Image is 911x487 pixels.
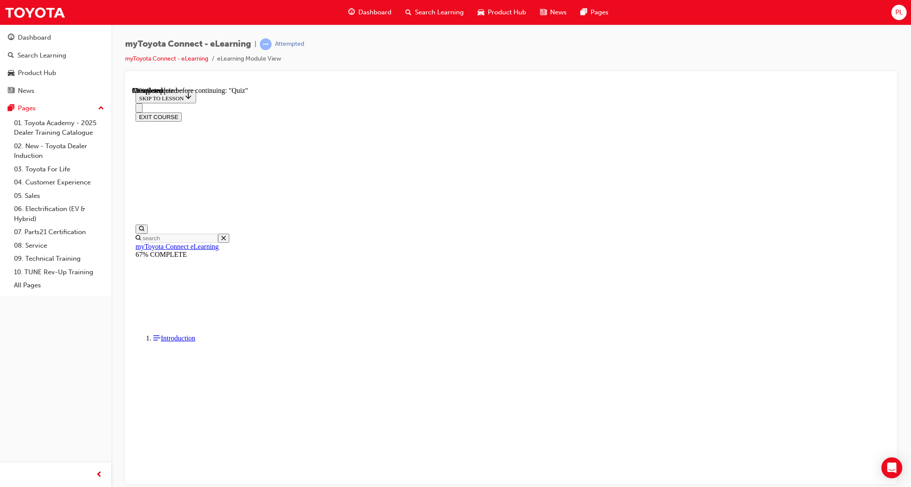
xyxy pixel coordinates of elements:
[96,470,102,480] span: prev-icon
[3,17,10,26] button: Close navigation menu
[260,38,272,50] span: learningRecordVerb_ATTEMPT-icon
[86,147,97,156] button: Close search menu
[550,7,567,17] span: News
[3,100,108,116] button: Pages
[488,7,526,17] span: Product Hub
[18,103,36,113] div: Pages
[3,3,64,17] button: SKIP TO LESSON
[10,116,108,140] a: 01. Toyota Academy - 2025 Dealer Training Catalogue
[10,266,108,279] a: 10. TUNE Rev-Up Training
[275,40,304,48] div: Attempted
[3,26,50,35] button: EXIT COURSE
[471,3,533,21] a: car-iconProduct Hub
[881,457,902,478] div: Open Intercom Messenger
[4,3,65,22] img: Trak
[405,7,411,18] span: search-icon
[348,7,355,18] span: guage-icon
[10,225,108,239] a: 07. Parts21 Certification
[398,3,471,21] a: search-iconSearch Learning
[217,54,281,64] li: eLearning Module View
[540,7,547,18] span: news-icon
[341,3,398,21] a: guage-iconDashboard
[7,8,61,15] span: SKIP TO LESSON
[10,163,108,176] a: 03. Toyota For Life
[8,52,14,60] span: search-icon
[8,34,14,42] span: guage-icon
[18,33,51,43] div: Dashboard
[10,239,108,252] a: 08. Service
[10,252,108,266] a: 09. Technical Training
[10,279,108,292] a: All Pages
[17,51,66,61] div: Search Learning
[3,30,108,46] a: Dashboard
[3,28,108,100] button: DashboardSearch LearningProduct HubNews
[891,5,907,20] button: PL
[3,83,108,99] a: News
[478,7,484,18] span: car-icon
[10,176,108,189] a: 04. Customer Experience
[10,202,108,225] a: 06. Electrification (EV & Hybrid)
[3,164,755,172] div: 67% COMPLETE
[591,7,608,17] span: Pages
[533,3,574,21] a: news-iconNews
[10,140,108,163] a: 02. New - Toyota Dealer Induction
[10,189,108,203] a: 05. Sales
[255,39,256,49] span: |
[581,7,587,18] span: pages-icon
[8,105,14,112] span: pages-icon
[9,147,86,156] input: Search
[574,3,615,21] a: pages-iconPages
[98,103,104,114] span: up-icon
[18,86,34,96] div: News
[3,65,108,81] a: Product Hub
[8,69,14,77] span: car-icon
[3,138,16,147] button: Open search menu
[8,87,14,95] span: news-icon
[358,7,391,17] span: Dashboard
[415,7,464,17] span: Search Learning
[125,55,208,62] a: myToyota Connect - eLearning
[895,7,903,17] span: PL
[3,48,108,64] a: Search Learning
[18,68,56,78] div: Product Hub
[3,156,87,163] a: myToyota Connect eLearning
[125,39,251,49] span: myToyota Connect - eLearning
